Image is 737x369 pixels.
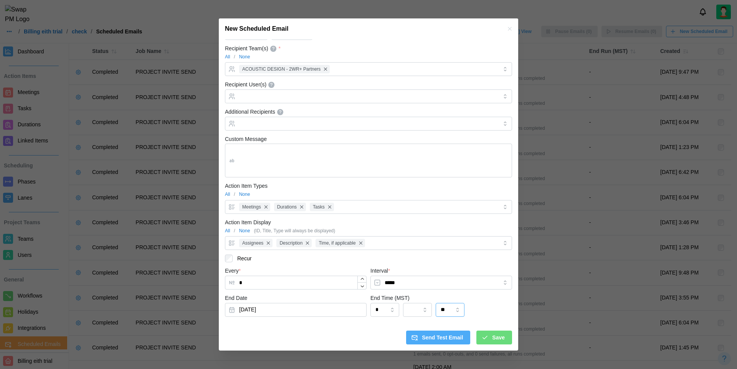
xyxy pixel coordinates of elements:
[370,267,390,275] label: Interval
[319,240,355,247] span: Time, if applicable
[313,204,325,211] span: Tasks
[254,227,335,235] div: (ID, Title, Type will always be displayed)
[225,53,230,61] a: All
[492,331,505,344] span: Save
[225,191,512,198] div: /
[239,53,250,61] a: None
[225,191,230,198] a: All
[277,204,297,211] span: Durations
[476,331,512,344] button: Save
[225,267,241,275] label: Every
[225,303,367,317] button: Nov 10, 2025
[242,204,261,211] span: Meetings
[279,240,302,247] span: Description
[370,294,410,303] label: End Time (MST)
[225,135,267,144] label: Custom Message
[239,227,250,235] a: None
[242,66,321,73] span: ACOUSTIC DESIGN - 2WR+ Partners
[406,331,470,344] button: Send Test Email
[225,81,266,89] div: Recipient User(s)
[225,227,512,235] div: /
[422,331,463,344] span: Send Test Email
[225,26,288,32] h2: New Scheduled Email
[239,191,250,198] a: None
[225,294,247,303] label: End Date
[225,108,275,116] div: Additional Recipients
[242,240,263,247] span: Assignees
[225,227,230,235] a: All
[225,45,268,53] div: Recipient Team(s)
[225,218,271,227] label: Action Item Display
[225,182,268,190] label: Action Item Types
[225,53,512,61] div: /
[233,255,251,262] label: Recur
